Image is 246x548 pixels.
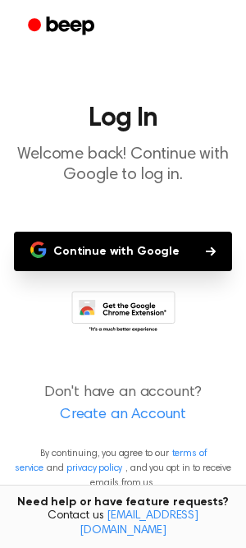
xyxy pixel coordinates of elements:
[80,510,198,536] a: [EMAIL_ADDRESS][DOMAIN_NAME]
[13,382,233,426] p: Don't have an account?
[10,509,236,538] span: Contact us
[66,463,122,473] a: privacy policy
[14,232,232,271] button: Continue with Google
[13,105,233,131] h1: Log In
[13,446,233,490] p: By continuing, you agree to our and , and you opt in to receive emails from us.
[16,11,109,43] a: Beep
[13,145,233,186] p: Welcome back! Continue with Google to log in.
[16,404,230,426] a: Create an Account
